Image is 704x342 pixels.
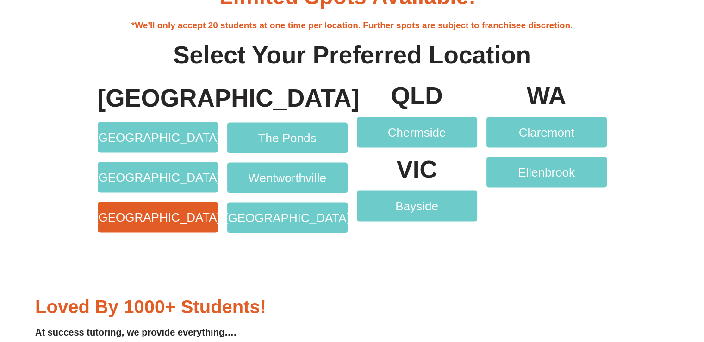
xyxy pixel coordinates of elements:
span: [GEOGRAPHIC_DATA] [95,132,220,144]
a: Bayside [357,191,477,222]
span: Wentworthville [248,172,326,184]
span: Chermside [388,127,446,139]
span: [GEOGRAPHIC_DATA] [95,171,220,184]
b: Select Your Preferred Location [173,41,531,69]
h4: [GEOGRAPHIC_DATA] [98,83,218,113]
a: [GEOGRAPHIC_DATA] [98,202,218,233]
p: WA [486,83,607,108]
h4: *We'll only accept 20 students at one time per location. Further spots are subject to franchisee ... [88,20,616,31]
span: Ellenbrook [518,166,575,178]
a: [GEOGRAPHIC_DATA] [227,203,348,233]
p: QLD [357,83,477,108]
span: The Ponds [258,132,317,144]
span: [GEOGRAPHIC_DATA] [95,211,220,223]
h4: At success tutoring, we provide everything…. [35,325,345,340]
span: Bayside [395,200,438,212]
span: [GEOGRAPHIC_DATA] [224,212,350,224]
a: Wentworthville [227,163,348,193]
iframe: Chat Widget [550,238,704,342]
p: VIC [357,157,477,182]
a: Claremont [486,117,607,148]
a: [GEOGRAPHIC_DATA] [98,122,218,153]
a: Chermside [357,117,477,148]
h3: Loved by 1000+ students! [35,298,345,316]
a: Ellenbrook [486,157,607,188]
a: [GEOGRAPHIC_DATA] [98,162,218,193]
span: Claremont [519,127,574,139]
a: The Ponds [227,123,348,153]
